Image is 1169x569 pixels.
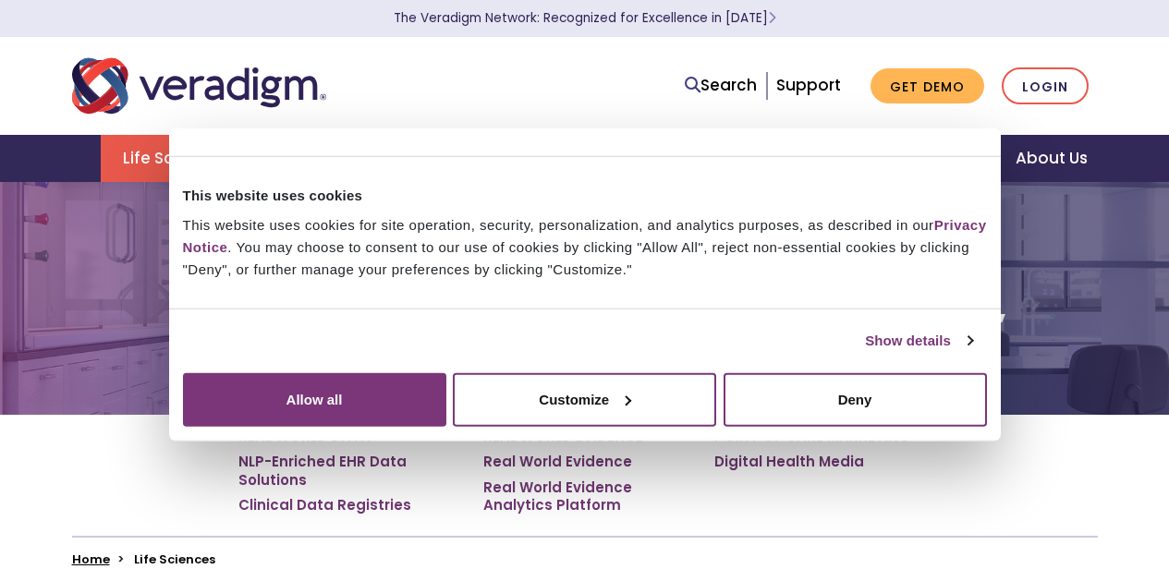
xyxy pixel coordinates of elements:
a: Support [776,74,841,96]
a: The Veradigm Network: Recognized for Excellence in [DATE]Learn More [394,9,776,27]
button: Deny [724,372,987,426]
a: NLP-Enriched EHR Data Solutions [238,453,456,489]
a: Get Demo [871,68,984,104]
div: This website uses cookies for site operation, security, personalization, and analytics purposes, ... [183,213,987,280]
a: About Us [993,135,1110,182]
div: This website uses cookies [183,185,987,207]
a: Login [1002,67,1089,105]
a: Privacy Notice [183,216,987,254]
a: Clinical Data Registries [238,496,411,515]
img: Veradigm logo [72,55,326,116]
a: Real World Evidence Analytics Platform [483,478,687,515]
a: Home [72,551,110,568]
span: Learn More [768,9,776,27]
a: Life Sciences [101,135,254,182]
a: Search [685,73,757,98]
a: Digital Health Media [714,453,864,471]
button: Allow all [183,372,446,426]
a: Show details [865,330,972,352]
button: Customize [453,372,716,426]
a: Real World Evidence [483,453,632,471]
